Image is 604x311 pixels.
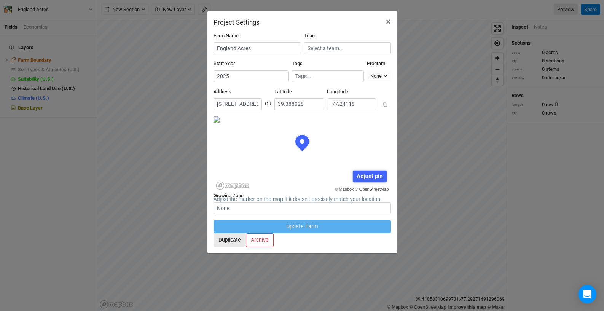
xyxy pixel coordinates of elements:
button: Update Farm [214,220,391,233]
label: Longitude [327,88,348,95]
button: Archive [246,233,274,247]
input: Select a team... [304,42,391,54]
span: × [386,16,391,27]
div: Adjust pin [353,171,387,182]
button: None [367,70,391,82]
button: Duplicate [214,233,246,247]
label: Tags [292,60,303,67]
input: Address (123 James St...) [214,98,262,110]
input: Project/Farm Name [214,42,301,54]
label: Start Year [214,60,235,67]
label: Farm Name [214,32,239,39]
input: Start Year [214,70,289,82]
input: Longitude [327,98,376,110]
a: Mapbox logo [216,181,249,190]
div: None [370,72,382,80]
label: Growing Zone [214,192,244,199]
label: Program [367,60,385,67]
a: © OpenStreetMap [355,187,389,191]
div: Open Intercom Messenger [578,285,596,303]
input: Latitude [274,98,324,110]
a: © Mapbox [335,187,354,191]
div: OR [265,94,271,107]
label: Team [304,32,316,39]
label: Address [214,88,231,95]
button: Close [380,11,397,32]
label: Latitude [274,88,292,95]
input: Tags... [295,72,360,80]
button: Copy [379,99,391,110]
input: None [214,202,391,214]
h2: Project Settings [214,19,260,26]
